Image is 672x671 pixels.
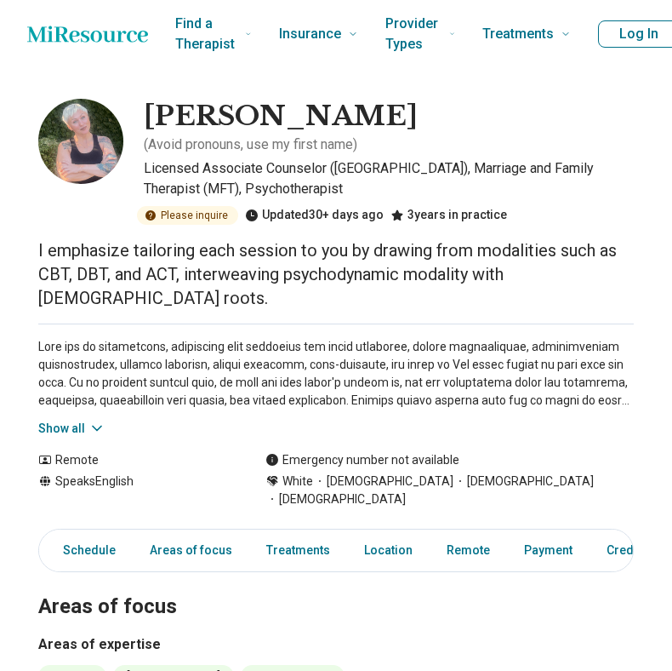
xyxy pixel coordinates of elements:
[265,451,459,469] div: Emergency number not available
[38,451,231,469] div: Remote
[282,473,313,490] span: White
[144,135,357,155] p: ( Avoid pronouns, use my first name )
[245,206,384,225] div: Updated 30+ days ago
[38,634,634,655] h3: Areas of expertise
[38,99,123,184] img: Brittnee Howerton, Licensed Associate Counselor (LAC)
[38,420,105,438] button: Show all
[144,99,418,135] h1: [PERSON_NAME]
[137,206,238,225] div: Please inquire
[38,473,231,508] div: Speaks English
[265,490,406,508] span: [DEMOGRAPHIC_DATA]
[453,473,594,490] span: [DEMOGRAPHIC_DATA]
[38,238,634,310] p: I emphasize tailoring each session to you by drawing from modalities such as CBT, DBT, and ACT, i...
[514,533,583,568] a: Payment
[482,22,554,46] span: Treatments
[27,17,148,51] a: Home page
[354,533,423,568] a: Location
[38,552,634,622] h2: Areas of focus
[385,12,442,56] span: Provider Types
[175,12,238,56] span: Find a Therapist
[390,206,507,225] div: 3 years in practice
[256,533,340,568] a: Treatments
[140,533,242,568] a: Areas of focus
[43,533,126,568] a: Schedule
[38,338,634,410] p: Lore ips do sitametcons, adipiscing elit seddoeius tem incid utlaboree, dolore magnaaliquae, admi...
[313,473,453,490] span: [DEMOGRAPHIC_DATA]
[279,22,341,46] span: Insurance
[144,158,634,199] p: Licensed Associate Counselor ([GEOGRAPHIC_DATA]), Marriage and Family Therapist (MFT), Psychother...
[436,533,500,568] a: Remote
